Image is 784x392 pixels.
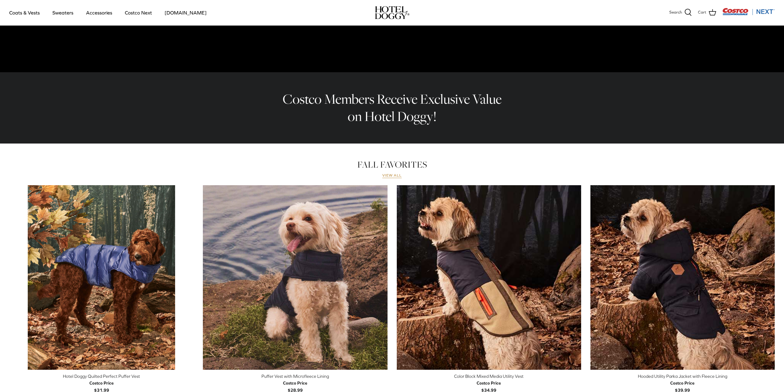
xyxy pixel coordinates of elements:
[590,373,775,380] div: Hooded Utility Parka Jacket with Fleece Lining
[698,9,706,16] span: Cart
[397,185,581,370] a: Color Block Mixed Media Utility Vest
[357,158,427,171] a: FALL FAVORITES
[722,8,775,15] img: Costco Next
[9,373,194,380] div: Hotel Doggy Quilted Perfect Puffer Vest
[4,2,45,23] a: Coats & Vests
[375,6,409,19] a: hoteldoggy.com hoteldoggycom
[397,185,581,370] img: tan dog wearing a blue & brown vest
[669,9,682,16] span: Search
[283,380,307,386] div: Costco Price
[119,2,158,23] a: Costco Next
[159,2,212,23] a: [DOMAIN_NAME]
[670,380,695,386] div: Costco Price
[669,9,692,17] a: Search
[9,185,194,370] a: Hotel Doggy Quilted Perfect Puffer Vest
[89,380,114,386] div: Costco Price
[278,90,506,125] h2: Costco Members Receive Exclusive Value on Hotel Doggy!
[722,12,775,16] a: Visit Costco Next
[590,185,775,370] a: Hooded Utility Parka Jacket with Fleece Lining
[698,9,716,17] a: Cart
[382,173,402,178] a: View all
[80,2,118,23] a: Accessories
[477,380,501,386] div: Costco Price
[397,373,581,380] div: Color Block Mixed Media Utility Vest
[375,6,409,19] img: hoteldoggycom
[203,373,387,380] div: Puffer Vest with Microfleece Lining
[203,185,387,370] a: Puffer Vest with Microfleece Lining
[47,2,79,23] a: Sweaters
